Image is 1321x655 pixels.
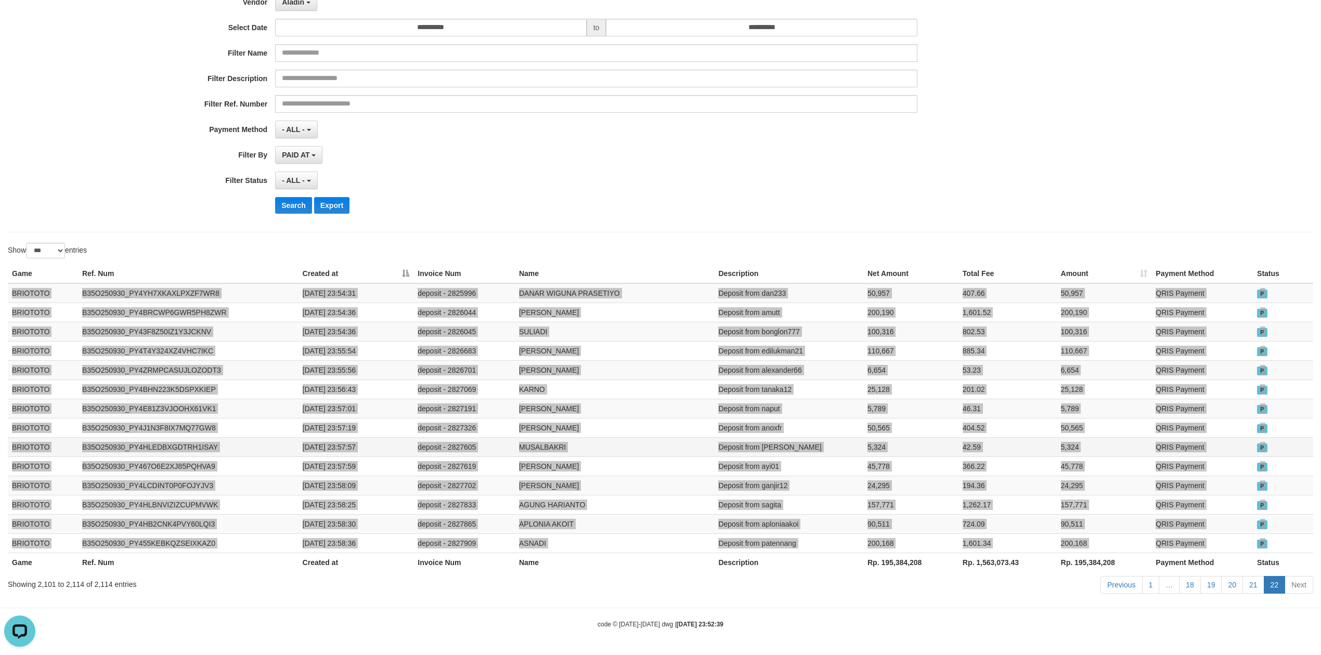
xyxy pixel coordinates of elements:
[714,322,863,341] td: Deposit from bonglon777
[1151,476,1253,495] td: QRIS Payment
[515,379,714,399] td: KARNO
[515,456,714,476] td: [PERSON_NAME]
[413,322,515,341] td: deposit - 2826045
[515,476,714,495] td: [PERSON_NAME]
[1057,322,1152,341] td: 100,316
[413,379,515,399] td: deposit - 2827069
[82,462,215,470] a: B35O250930_PY467O6E2XJ85PQHVA9
[714,533,863,553] td: Deposit from patennang
[299,264,414,283] th: Created at: activate to sort column descending
[413,399,515,418] td: deposit - 2827191
[413,418,515,437] td: deposit - 2827326
[299,399,414,418] td: [DATE] 23:57:01
[515,533,714,553] td: ASNADI
[1257,463,1267,471] span: PAID
[413,437,515,456] td: deposit - 2827605
[8,476,78,495] td: BRIOTOTO
[959,553,1057,572] th: Rp. 1,563,073.43
[299,283,414,303] td: [DATE] 23:54:31
[959,379,1057,399] td: 201.02
[1257,501,1267,510] span: PAID
[299,303,414,322] td: [DATE] 23:54:36
[677,621,723,628] strong: [DATE] 23:52:39
[8,283,78,303] td: BRIOTOTO
[78,264,299,283] th: Ref. Num
[299,437,414,456] td: [DATE] 23:57:57
[1253,553,1313,572] th: Status
[959,360,1057,379] td: 53.23
[863,533,959,553] td: 200,168
[82,327,211,336] a: B35O250930_PY43F8Z50IZ1Y3JCKNV
[82,501,218,509] a: B35O250930_PY4HLBNVIZIZCUPMVWK
[863,495,959,514] td: 157,771
[515,418,714,437] td: [PERSON_NAME]
[959,456,1057,476] td: 366.22
[82,481,213,490] a: B35O250930_PY4LCDINT0P0FOJYJV3
[8,322,78,341] td: BRIOTOTO
[1253,264,1313,283] th: Status
[714,456,863,476] td: Deposit from ayi01
[8,243,87,258] label: Show entries
[1100,576,1142,594] a: Previous
[1057,264,1152,283] th: Amount: activate to sort column ascending
[714,379,863,399] td: Deposit from tanaka12
[863,476,959,495] td: 24,295
[714,303,863,322] td: Deposit from amutt
[413,283,515,303] td: deposit - 2825996
[1057,456,1152,476] td: 45,778
[515,437,714,456] td: MUSALBAKRI
[1257,386,1267,395] span: PAID
[863,322,959,341] td: 100,316
[8,495,78,514] td: BRIOTOTO
[714,514,863,533] td: Deposit from aploniaakoi
[714,553,863,572] th: Description
[8,575,542,589] div: Showing 2,101 to 2,114 of 2,114 entries
[959,495,1057,514] td: 1,262.17
[1151,379,1253,399] td: QRIS Payment
[1151,495,1253,514] td: QRIS Payment
[314,197,349,214] button: Export
[959,283,1057,303] td: 407.66
[1151,283,1253,303] td: QRIS Payment
[515,360,714,379] td: [PERSON_NAME]
[299,456,414,476] td: [DATE] 23:57:59
[959,514,1057,533] td: 724.09
[515,514,714,533] td: APLONIA AKOIT
[959,418,1057,437] td: 404.52
[1179,576,1201,594] a: 18
[1151,264,1253,283] th: Payment Method
[8,514,78,533] td: BRIOTOTO
[863,341,959,360] td: 110,667
[1142,576,1160,594] a: 1
[515,264,714,283] th: Name
[8,418,78,437] td: BRIOTOTO
[1151,456,1253,476] td: QRIS Payment
[863,360,959,379] td: 6,654
[714,283,863,303] td: Deposit from dan233
[714,437,863,456] td: Deposit from [PERSON_NAME]
[1151,418,1253,437] td: QRIS Payment
[1057,341,1152,360] td: 110,667
[299,379,414,399] td: [DATE] 23:56:43
[1057,533,1152,553] td: 200,168
[959,341,1057,360] td: 885.34
[863,264,959,283] th: Net Amount
[299,495,414,514] td: [DATE] 23:58:25
[1151,514,1253,533] td: QRIS Payment
[299,341,414,360] td: [DATE] 23:55:54
[1257,366,1267,375] span: PAID
[515,399,714,418] td: [PERSON_NAME]
[515,283,714,303] td: DANAR WIGUNA PRASETIYO
[413,514,515,533] td: deposit - 2827865
[78,553,299,572] th: Ref. Num
[515,495,714,514] td: AGUNG HARIANTO
[1221,576,1243,594] a: 20
[1242,576,1264,594] a: 21
[959,437,1057,456] td: 42.59
[8,379,78,399] td: BRIOTOTO
[515,303,714,322] td: [PERSON_NAME]
[8,399,78,418] td: BRIOTOTO
[1200,576,1222,594] a: 19
[1057,418,1152,437] td: 50,565
[1057,514,1152,533] td: 90,511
